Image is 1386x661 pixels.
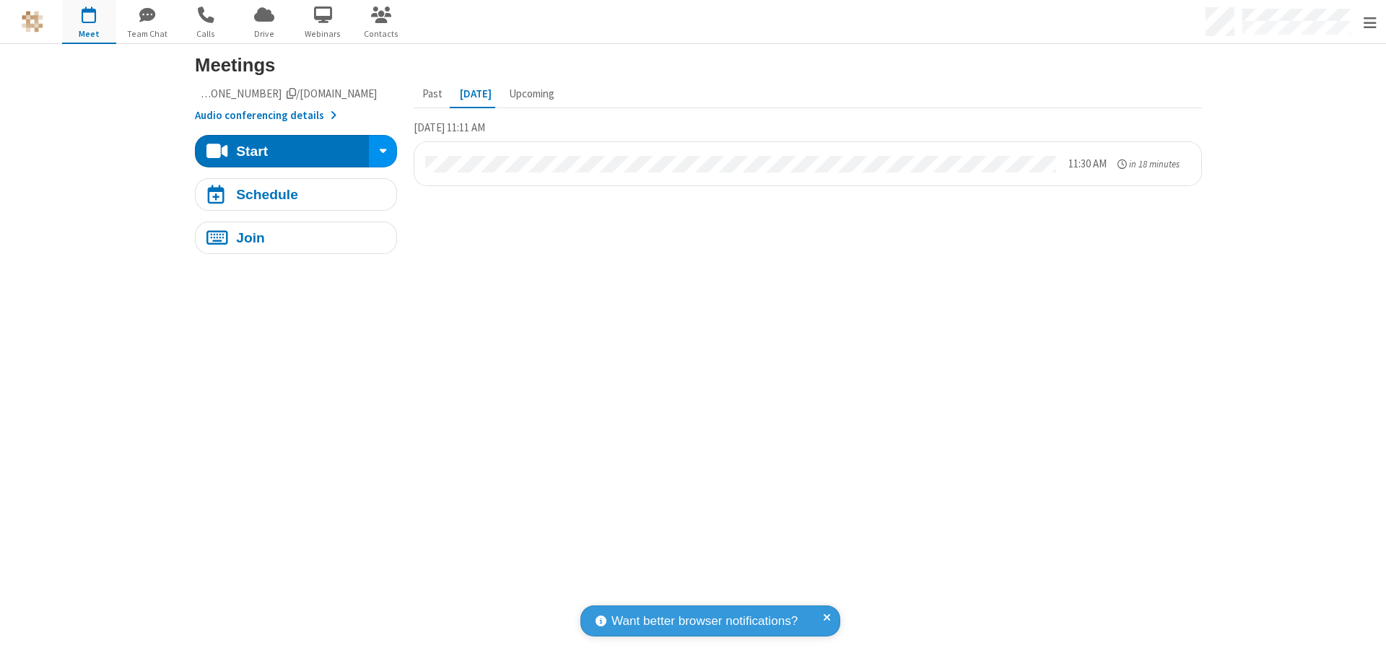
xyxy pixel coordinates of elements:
h3: Meetings [195,55,1202,75]
button: Start [195,135,370,167]
button: Join [195,222,397,254]
section: Today's Meetings [414,119,1203,197]
span: Calls [179,27,233,40]
span: Contacts [354,27,409,40]
span: Meet [62,27,116,40]
section: Account details [195,86,397,124]
button: Upcoming [500,81,563,108]
img: QA Selenium DO NOT DELETE OR CHANGE [22,11,43,32]
span: Team Chat [121,27,175,40]
button: Past [414,81,451,108]
iframe: Chat [1350,623,1375,651]
div: Join [236,231,265,245]
span: in 18 minutes [1129,158,1180,170]
button: Schedule [195,178,397,211]
button: [DATE] [451,81,500,108]
button: Start conference options [369,135,397,167]
span: Want better browser notifications? [611,612,798,631]
div: Schedule [236,188,298,201]
span: [DATE] 11:11 AM [414,121,485,134]
button: Copy my meeting room linkCopy my meeting room link [195,86,377,102]
div: 11:30 AM [1068,156,1107,172]
span: Drive [237,27,292,40]
button: Audio conferencing details [195,108,336,124]
span: Webinars [296,27,350,40]
span: Copy my meeting room link [151,87,378,100]
div: Start [236,144,268,158]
